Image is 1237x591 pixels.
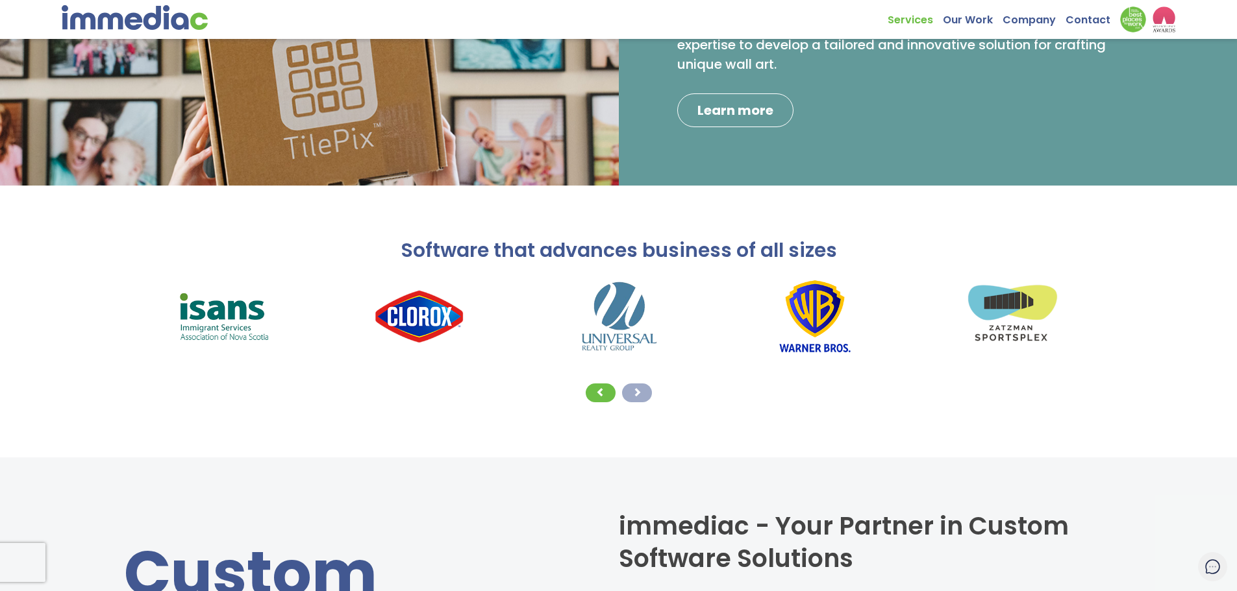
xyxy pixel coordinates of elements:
[677,93,793,127] a: Learn more
[619,510,1104,574] h2: immediac - Your Partner in Custom Software Solutions
[321,276,519,356] img: Clorox-logo.png
[1153,6,1175,32] img: logo2_wea_nobg.webp
[401,236,837,264] span: Software that advances business of all sizes
[697,101,773,119] span: Learn more
[1120,6,1146,32] img: Down
[1066,6,1120,27] a: Contact
[62,5,208,30] img: immediac
[943,6,1003,27] a: Our Work
[1003,6,1066,27] a: Company
[716,276,914,356] img: Warner_Bros._logo.png
[914,276,1112,356] img: sportsplexLogo.png
[888,6,943,27] a: Services
[677,16,1106,73] span: immediac partnered with TilePix, combining their technological expertise to develop a tailored an...
[518,276,716,356] img: universalLogo.png
[123,276,321,356] img: isansLogo.png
